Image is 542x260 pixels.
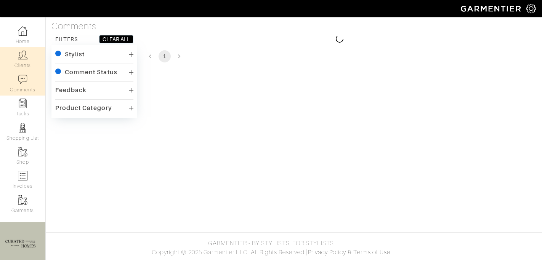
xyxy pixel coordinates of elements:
[51,21,536,32] h4: Comments
[65,51,85,58] div: Stylist
[526,4,536,13] img: gear-icon-white-bd11855cb880d31180b6d7d6211b90ccbf57a29d726f0c71d8c61bd08dd39cc2.png
[55,104,112,112] div: Product Category
[308,249,390,256] a: Privacy Policy & Terms of Use
[18,50,27,60] img: clients-icon-6bae9207a08558b7cb47a8932f037763ab4055f8c8b6bfacd5dc20c3e0201464.png
[18,147,27,156] img: garments-icon-b7da505a4dc4fd61783c78ac3ca0ef83fa9d6f193b1c9dc38574b1d14d53ca28.png
[99,35,133,43] button: CLEAR ALL
[18,26,27,36] img: dashboard-icon-dbcd8f5a0b271acd01030246c82b418ddd0df26cd7fceb0bd07c9910d44c42f6.png
[18,99,27,108] img: reminder-icon-8004d30b9f0a5d33ae49ab947aed9ed385cf756f9e5892f1edd6e32f2345188e.png
[103,35,130,43] div: CLEAR ALL
[159,50,171,62] button: page 1
[18,75,27,84] img: comment-icon-a0a6a9ef722e966f86d9cbdc48e553b5cf19dbc54f86b18d962a5391bc8f6eb6.png
[152,249,306,256] span: Copyright © 2025 Garmentier LLC. All Rights Reserved.
[18,123,27,132] img: stylists-icon-eb353228a002819b7ec25b43dbf5f0378dd9e0616d9560372ff212230b889e62.png
[65,69,117,76] div: Comment Status
[18,195,27,205] img: garments-icon-b7da505a4dc4fd61783c78ac3ca0ef83fa9d6f193b1c9dc38574b1d14d53ca28.png
[55,86,87,94] div: Feedback
[55,35,78,43] div: FILTERS
[457,2,526,15] img: garmentier-logo-header-white-b43fb05a5012e4ada735d5af1a66efaba907eab6374d6393d1fbf88cb4ef424d.png
[143,50,536,62] nav: pagination navigation
[18,171,27,180] img: orders-icon-0abe47150d42831381b5fb84f609e132dff9fe21cb692f30cb5eec754e2cba89.png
